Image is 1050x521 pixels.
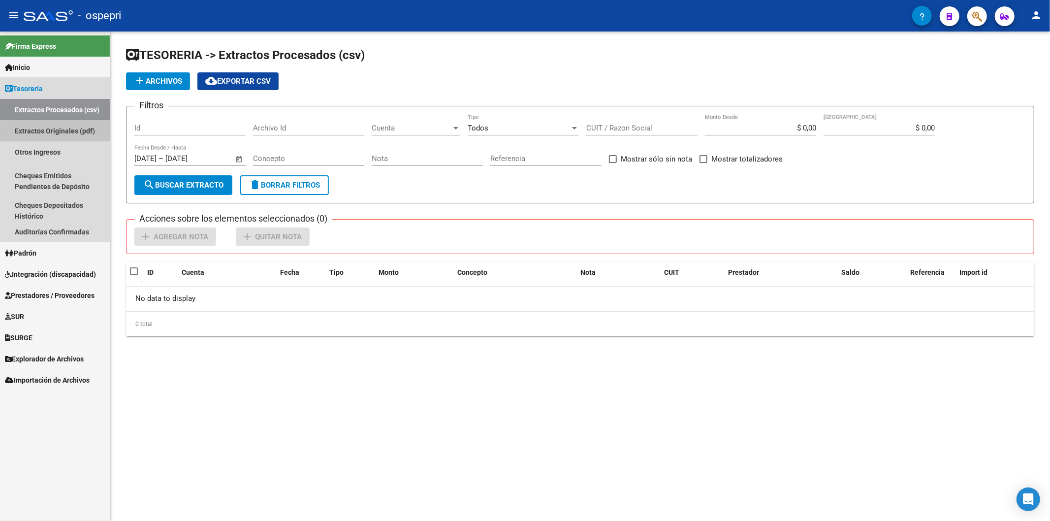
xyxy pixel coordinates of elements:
[134,228,216,246] button: Agregar Nota
[724,262,837,283] datatable-header-cell: Prestador
[134,154,157,163] input: Fecha inicio
[841,268,859,276] span: Saldo
[182,268,204,276] span: Cuenta
[5,269,96,280] span: Integración (discapacidad)
[143,181,223,190] span: Buscar Extracto
[159,154,163,163] span: –
[379,268,399,276] span: Monto
[165,154,213,163] input: Fecha fin
[236,228,310,246] button: Quitar Nota
[249,179,261,191] mat-icon: delete
[580,268,596,276] span: Nota
[5,290,95,301] span: Prestadores / Proveedores
[143,179,155,191] mat-icon: search
[178,262,276,283] datatable-header-cell: Cuenta
[837,262,906,283] datatable-header-cell: Saldo
[660,262,724,283] datatable-header-cell: CUIT
[910,268,945,276] span: Referencia
[5,83,43,94] span: Tesorería
[1030,9,1042,21] mat-icon: person
[134,75,146,87] mat-icon: add
[249,181,320,190] span: Borrar Filtros
[1017,488,1040,511] div: Open Intercom Messenger
[955,262,995,283] datatable-header-cell: Import id
[5,248,36,259] span: Padrón
[664,268,679,276] span: CUIT
[126,312,1034,336] div: 0 total
[126,72,190,90] button: Archivos
[468,124,488,132] span: Todos
[126,287,1034,311] div: No data to display
[329,268,344,276] span: Tipo
[576,262,660,283] datatable-header-cell: Nota
[906,262,955,283] datatable-header-cell: Referencia
[621,153,692,165] span: Mostrar sólo sin nota
[280,268,299,276] span: Fecha
[276,262,325,283] datatable-header-cell: Fecha
[154,232,208,241] span: Agregar Nota
[134,212,332,226] h3: Acciones sobre los elementos seleccionados (0)
[325,262,375,283] datatable-header-cell: Tipo
[5,41,56,52] span: Firma Express
[134,175,232,195] button: Buscar Extracto
[78,5,121,27] span: - ospepri
[205,77,271,86] span: Exportar CSV
[143,262,178,283] datatable-header-cell: ID
[457,268,487,276] span: Concepto
[126,48,365,62] span: TESORERIA -> Extractos Procesados (csv)
[5,375,90,386] span: Importación de Archivos
[5,311,24,322] span: SUR
[134,98,168,112] h3: Filtros
[372,124,451,132] span: Cuenta
[147,268,154,276] span: ID
[255,232,302,241] span: Quitar Nota
[241,231,253,243] mat-icon: add
[197,72,279,90] button: Exportar CSV
[134,77,182,86] span: Archivos
[140,231,152,243] mat-icon: add
[8,9,20,21] mat-icon: menu
[711,153,783,165] span: Mostrar totalizadores
[5,332,32,343] span: SURGE
[234,154,245,165] button: Open calendar
[5,354,84,364] span: Explorador de Archivos
[240,175,329,195] button: Borrar Filtros
[5,62,30,73] span: Inicio
[959,268,987,276] span: Import id
[205,75,217,87] mat-icon: cloud_download
[728,268,759,276] span: Prestador
[453,262,576,283] datatable-header-cell: Concepto
[375,262,453,283] datatable-header-cell: Monto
